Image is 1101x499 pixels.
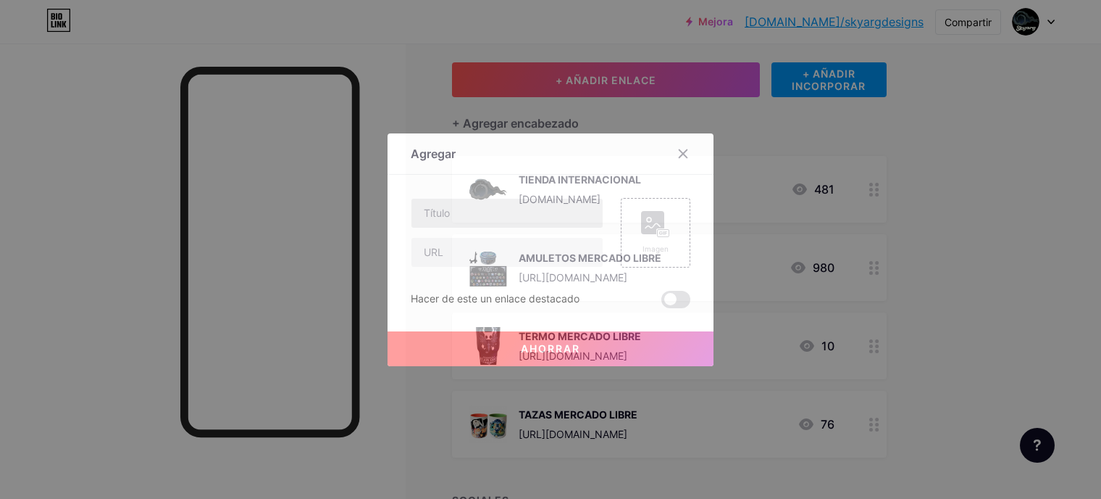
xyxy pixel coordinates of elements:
button: Ahorrar [388,331,713,366]
font: Imagen [642,244,669,253]
input: URL [411,238,603,267]
font: Hacer de este un enlace destacado [411,292,579,305]
font: Agregar [411,147,456,161]
font: Ahorrar [521,342,580,355]
input: Título [411,199,603,228]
